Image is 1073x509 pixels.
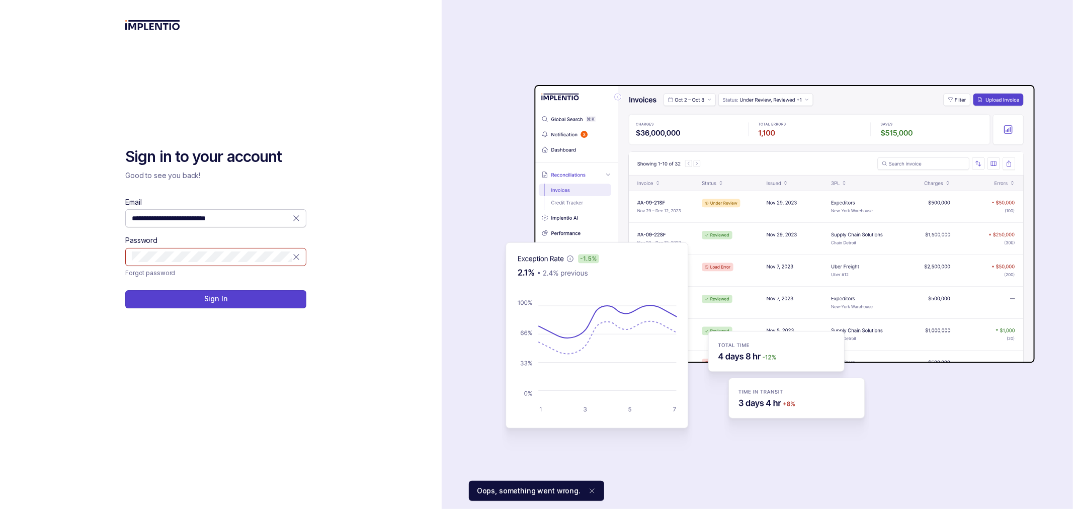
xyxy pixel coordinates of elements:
img: logo [125,20,180,30]
h2: Sign in to your account [125,147,306,167]
p: Oops, something went wrong. [477,486,581,496]
p: Sign In [204,294,228,304]
label: Password [125,235,157,245]
label: Email [125,197,141,207]
a: Link Forgot password [125,268,175,278]
p: Forgot password [125,268,175,278]
img: signin-background.svg [470,53,1039,456]
p: Good to see you back! [125,171,306,181]
button: Sign In [125,290,306,308]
